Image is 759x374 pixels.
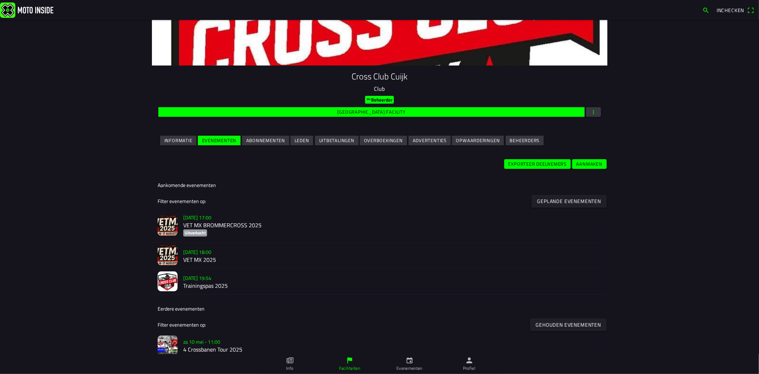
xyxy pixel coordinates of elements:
[713,4,758,16] a: Incheckenqr scanner
[717,6,744,14] span: Inchecken
[183,248,211,256] ion-text: [DATE] 18:00
[463,365,476,372] ion-label: Profiel
[183,346,602,353] h2: 4 Crossbanen Tour 2025
[158,305,205,312] ion-label: Eerdere evenementen
[506,136,544,145] ion-button: Beheerders
[183,282,602,289] h2: Trainingspas 2025
[286,365,293,372] ion-label: Info
[572,160,607,169] ion-button: Aanmaken
[290,136,313,145] ion-button: Leden
[465,357,473,364] ion-icon: person
[158,71,602,82] h1: Cross Club Cuijk
[158,84,602,93] p: Club
[396,365,422,372] ion-label: Evenementen
[198,136,241,145] ion-button: Evenementen
[185,230,206,237] ion-text: Uitverkocht
[160,136,196,145] ion-button: Informatie
[158,321,206,328] ion-label: Filter evenementen op:
[158,336,178,355] img: 2dZItDFrRatVreM1IC6Y3WRtwrTZxIHZ5w8Rg3Rf.jpg
[315,136,359,145] ion-button: Uitbetalingen
[242,136,289,145] ion-button: Abonnementen
[183,222,602,229] h2: VET MX BROMMERCROSS 2025
[346,357,354,364] ion-icon: flag
[158,107,585,117] ion-button: [GEOGRAPHIC_DATA] facility
[286,357,294,364] ion-icon: paper
[409,136,451,145] ion-button: Advertenties
[158,272,178,292] img: vKiD6aWk1KGCV7kxOazT7ShHwSDtaq6zenDXxJPe.jpeg
[699,4,713,16] a: search
[158,246,178,266] img: ZbudpXhMoREDwX92u5ilukar5XmcvOOZpae40Uk3.jpg
[406,357,413,364] ion-icon: calendar
[365,96,394,104] ion-badge: Beheerder
[360,136,407,145] ion-button: Overboekingen
[536,322,601,327] ion-text: Gehouden evenementen
[452,136,504,145] ion-button: Opwaarderingen
[158,197,206,205] ion-label: Filter evenementen op:
[183,338,220,346] ion-text: za 10 mei - 11:00
[537,199,601,204] ion-text: Geplande evenementen
[339,365,360,372] ion-label: Faciliteiten
[183,256,602,263] h2: VET MX 2025
[158,216,178,236] img: cUzKkvrzoDV55mm8iTk0lzAdoz4YgRQGm4CXlmZj.jpg
[183,214,211,221] ion-text: [DATE] 17:00
[504,160,571,169] ion-button: Exporteer deelnemers
[158,181,216,189] ion-label: Aankomende evenementen
[183,274,211,282] ion-text: [DATE] 19:54
[367,97,371,102] ion-icon: key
